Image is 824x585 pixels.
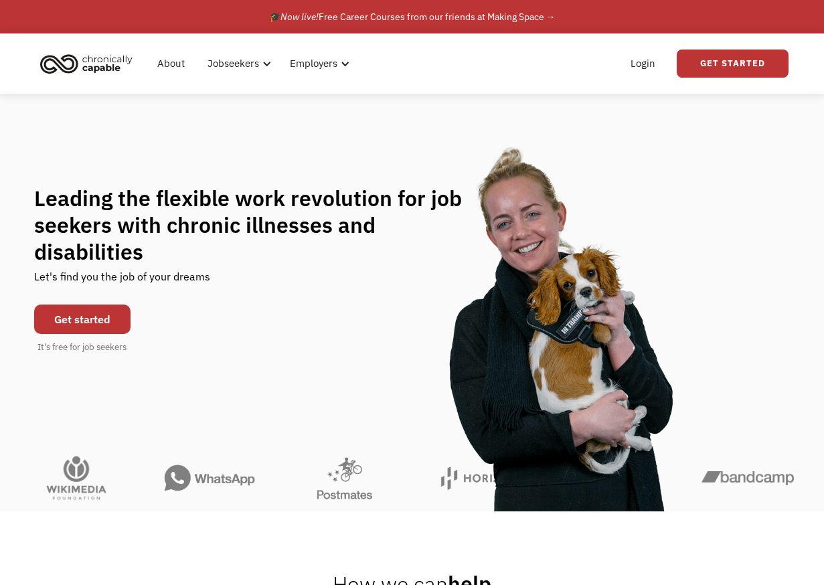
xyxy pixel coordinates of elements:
[623,42,663,85] a: Login
[34,265,210,298] div: Let's find you the job of your dreams
[280,11,319,23] em: Now live!
[290,56,337,72] div: Employers
[677,50,789,78] a: Get Started
[36,49,137,78] img: Chronically Capable logo
[37,341,127,354] div: It's free for job seekers
[208,56,259,72] div: Jobseekers
[269,9,556,25] div: 🎓 Free Career Courses from our friends at Making Space →
[149,42,193,85] a: About
[34,185,488,265] h1: Leading the flexible work revolution for job seekers with chronic illnesses and disabilities
[34,305,131,334] a: Get started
